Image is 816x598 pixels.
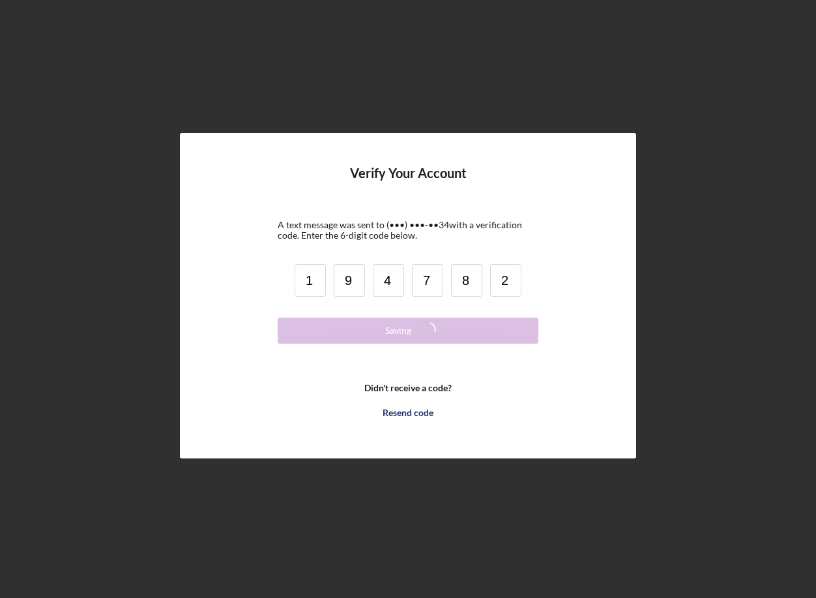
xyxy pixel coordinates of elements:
button: Resend code [278,400,538,426]
div: Resend code [383,400,433,426]
div: A text message was sent to (•••) •••-•• 34 with a verification code. Enter the 6-digit code below. [278,220,538,241]
button: Saving [278,318,538,344]
b: Didn't receive a code? [364,383,452,393]
h4: Verify Your Account [350,166,467,200]
div: Saving [385,318,411,344]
